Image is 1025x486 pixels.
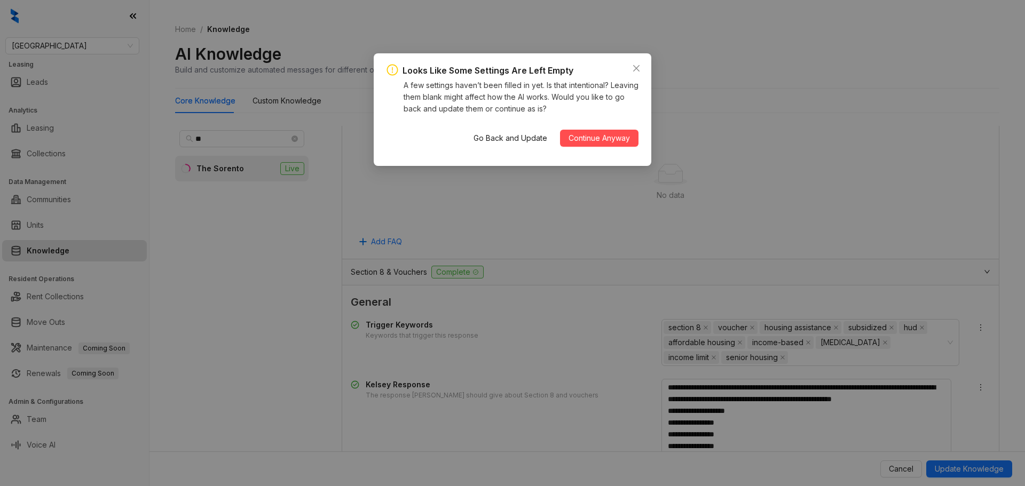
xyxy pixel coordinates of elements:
span: close [632,64,641,73]
div: Looks Like Some Settings Are Left Empty [403,64,573,77]
button: Continue Anyway [560,130,638,147]
span: Continue Anyway [569,132,630,144]
button: Go Back and Update [465,130,556,147]
div: A few settings haven’t been filled in yet. Is that intentional? Leaving them blank might affect h... [404,79,638,115]
span: Go Back and Update [474,132,547,144]
button: Close [628,60,645,77]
